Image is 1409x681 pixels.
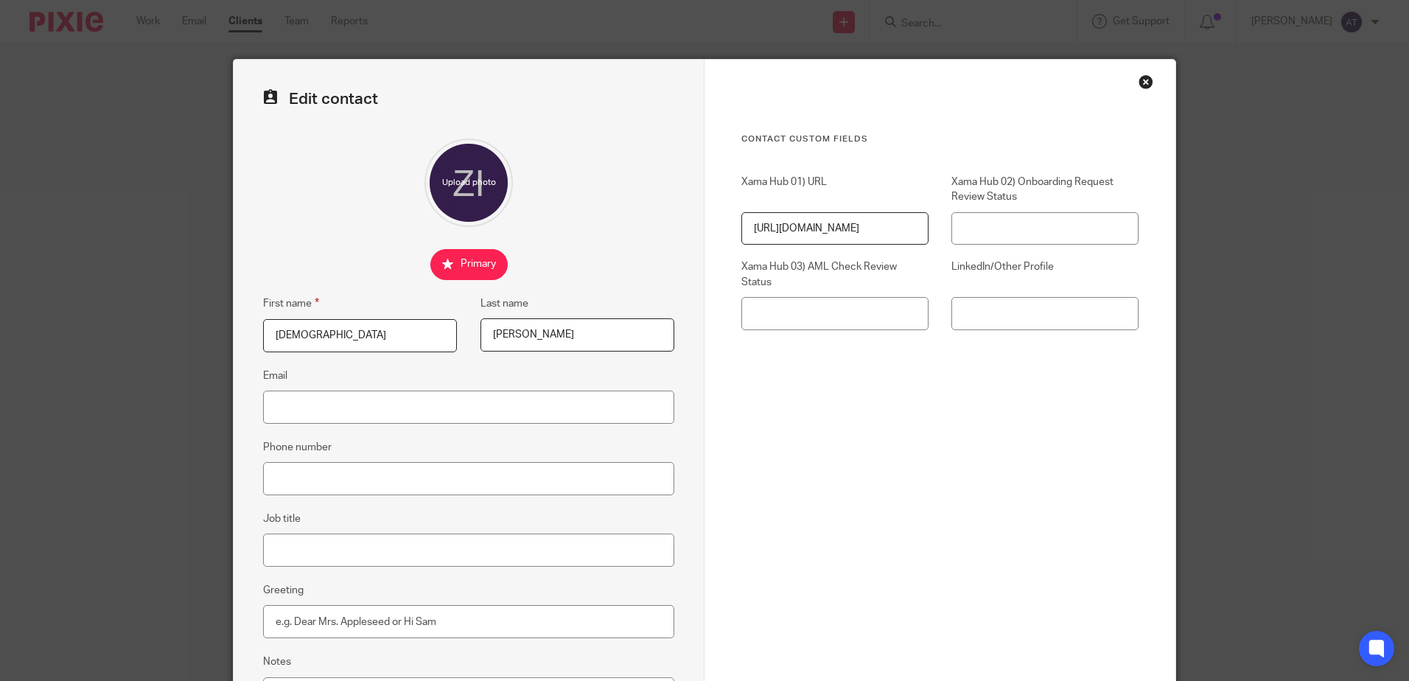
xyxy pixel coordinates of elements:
label: Notes [263,654,291,669]
div: Close this dialog window [1139,74,1153,89]
label: LinkedIn/Other Profile [951,259,1139,290]
label: Email [263,369,287,383]
label: Phone number [263,440,332,455]
label: Xama Hub 01) URL [741,175,929,205]
label: Xama Hub 02) Onboarding Request Review Status [951,175,1139,205]
label: Last name [480,296,528,311]
label: Greeting [263,583,304,598]
label: First name [263,295,319,312]
h2: Edit contact [263,89,674,109]
label: Job title [263,511,301,526]
h3: Contact Custom fields [741,133,1139,145]
input: e.g. Dear Mrs. Appleseed or Hi Sam [263,605,674,638]
label: Xama Hub 03) AML Check Review Status [741,259,929,290]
